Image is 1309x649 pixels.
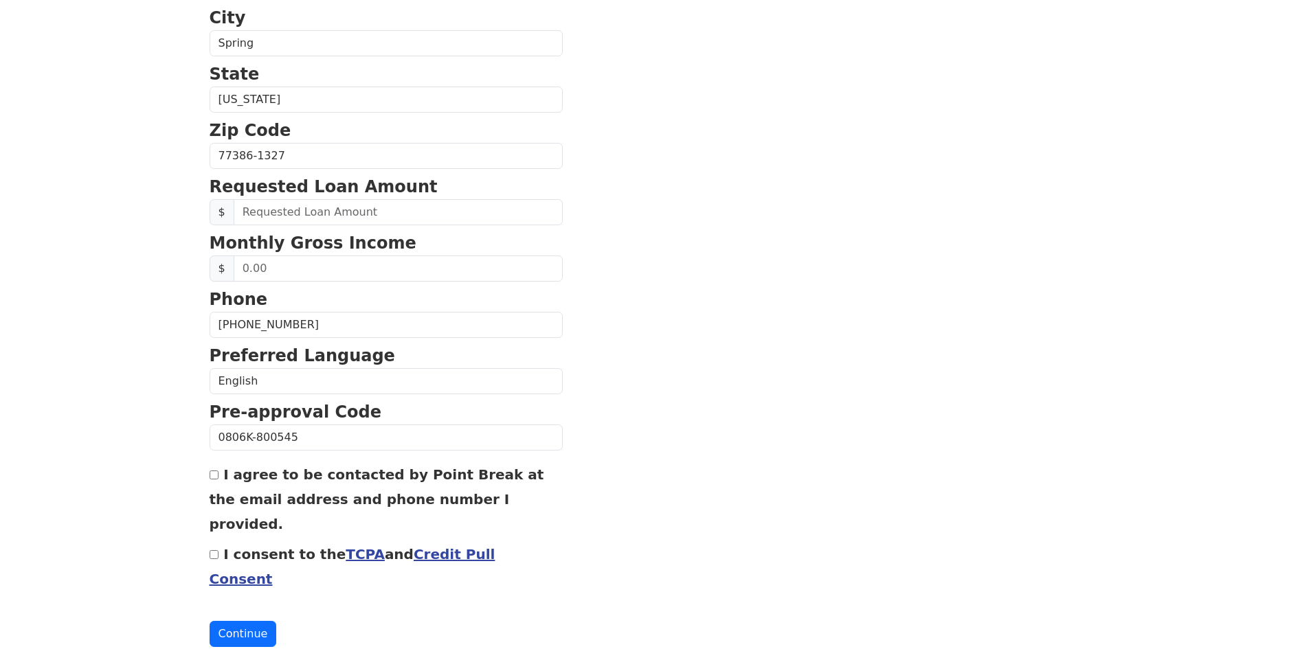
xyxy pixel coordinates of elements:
[210,255,234,282] span: $
[210,621,277,647] button: Continue
[346,546,385,562] a: TCPA
[210,466,544,532] label: I agree to be contacted by Point Break at the email address and phone number I provided.
[210,65,260,84] strong: State
[210,8,246,27] strong: City
[210,424,563,451] input: Pre-approval Code
[210,402,382,422] strong: Pre-approval Code
[210,290,268,309] strong: Phone
[210,346,395,365] strong: Preferred Language
[210,546,495,587] label: I consent to the and
[210,143,563,169] input: Zip Code
[234,255,563,282] input: 0.00
[210,312,563,338] input: Phone
[210,30,563,56] input: City
[210,199,234,225] span: $
[234,199,563,225] input: Requested Loan Amount
[210,121,291,140] strong: Zip Code
[210,231,563,255] p: Monthly Gross Income
[210,177,438,196] strong: Requested Loan Amount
